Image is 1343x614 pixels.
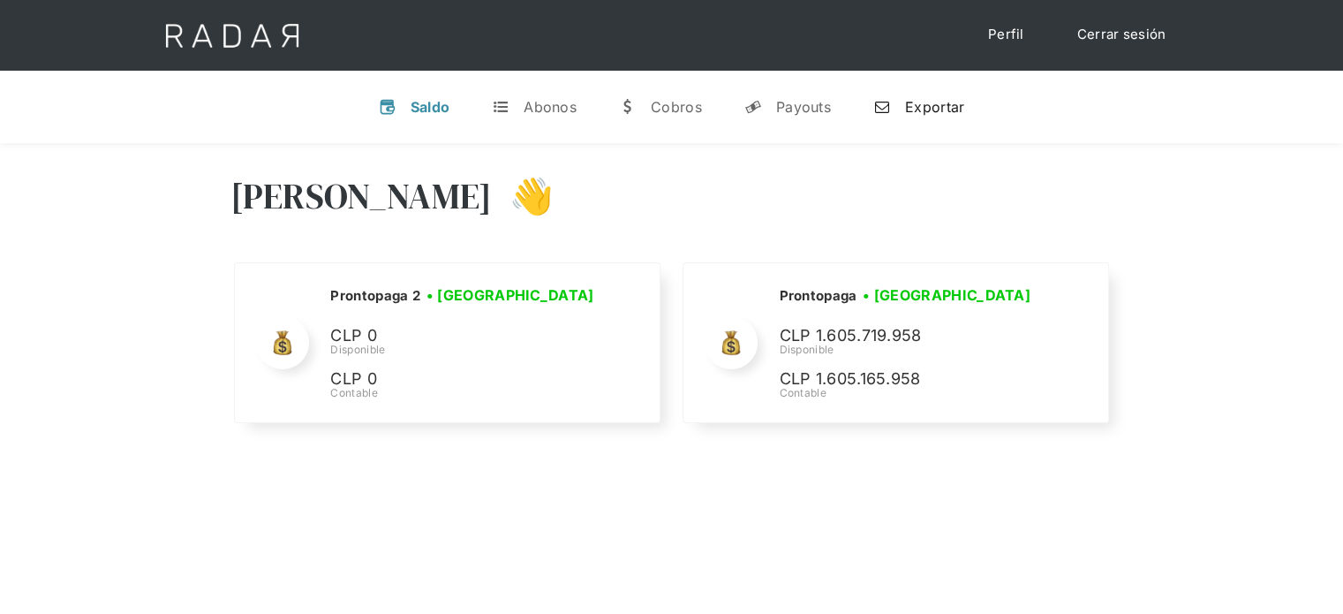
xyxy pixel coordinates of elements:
[524,98,577,116] div: Abonos
[651,98,702,116] div: Cobros
[776,98,831,116] div: Payouts
[873,98,891,116] div: n
[863,284,1030,306] h3: • [GEOGRAPHIC_DATA]
[779,342,1044,358] div: Disponible
[970,18,1042,52] a: Perfil
[330,323,595,349] p: CLP 0
[492,98,509,116] div: t
[411,98,450,116] div: Saldo
[1060,18,1184,52] a: Cerrar sesión
[426,284,594,306] h3: • [GEOGRAPHIC_DATA]
[619,98,637,116] div: w
[744,98,762,116] div: y
[905,98,964,116] div: Exportar
[379,98,396,116] div: v
[779,287,856,305] h2: Prontopaga
[330,342,600,358] div: Disponible
[779,385,1044,401] div: Contable
[330,385,600,401] div: Contable
[230,174,493,218] h3: [PERSON_NAME]
[779,323,1044,349] p: CLP 1.605.719.958
[330,367,595,392] p: CLP 0
[492,174,554,218] h3: 👋
[330,287,420,305] h2: Prontopaga 2
[779,367,1044,392] p: CLP 1.605.165.958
